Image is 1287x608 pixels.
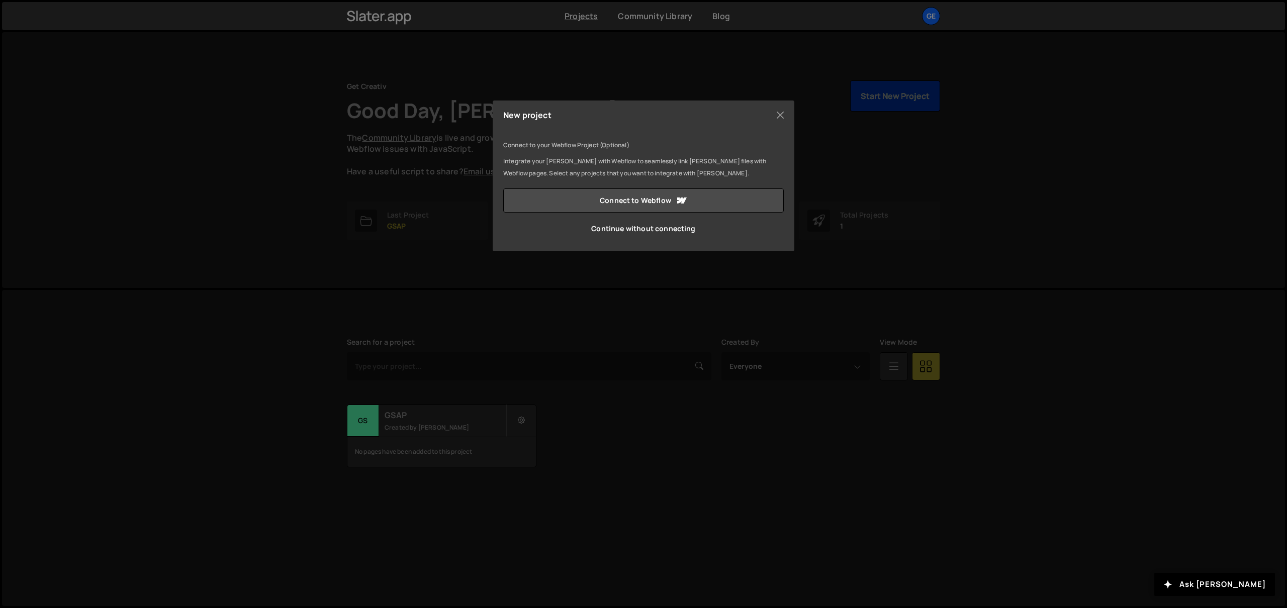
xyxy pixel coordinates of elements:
[503,155,784,179] p: Integrate your [PERSON_NAME] with Webflow to seamlessly link [PERSON_NAME] files with Webflow pag...
[503,188,784,213] a: Connect to Webflow
[1154,573,1275,596] button: Ask [PERSON_NAME]
[773,108,788,123] button: Close
[503,217,784,241] a: Continue without connecting
[503,111,551,119] h5: New project
[503,139,784,151] p: Connect to your Webflow Project (Optional)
